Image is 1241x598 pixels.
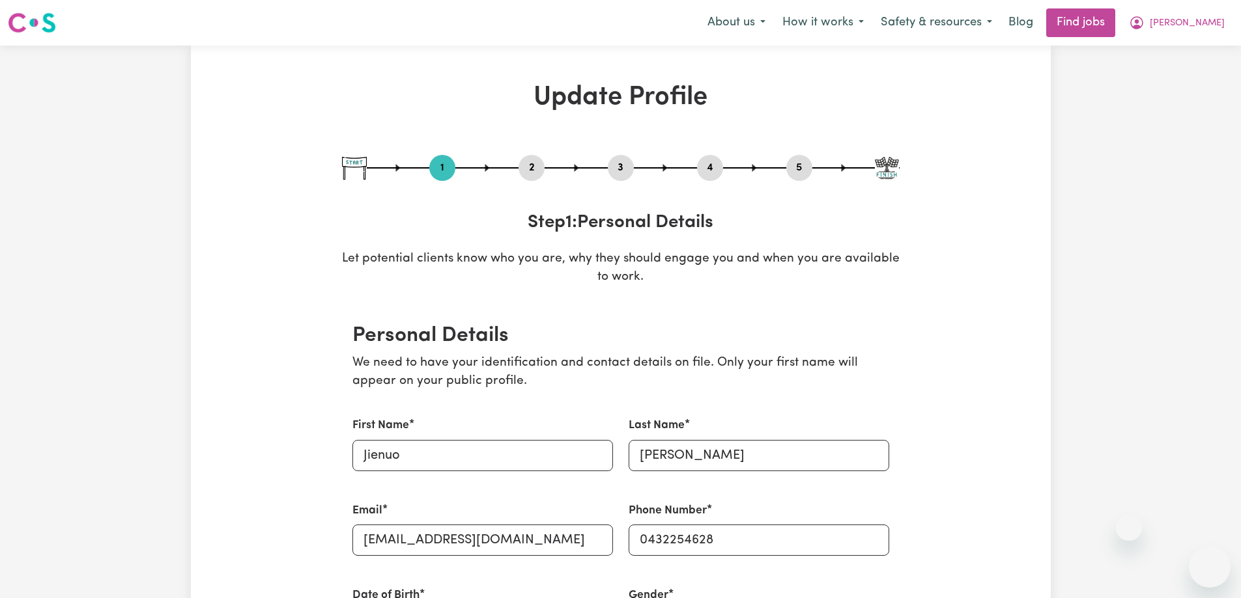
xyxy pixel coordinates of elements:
p: We need to have your identification and contact details on file. Only your first name will appear... [352,354,889,392]
button: Go to step 5 [786,159,812,176]
a: Careseekers logo [8,8,56,38]
button: Safety & resources [872,9,1001,36]
h3: Step 1 : Personal Details [342,212,900,234]
h2: Personal Details [352,323,889,348]
button: Go to step 2 [519,159,545,176]
button: Go to step 1 [429,159,455,176]
img: Careseekers logo [8,11,56,34]
button: Go to step 3 [608,159,634,176]
label: Phone Number [629,502,707,519]
a: Blog [1001,8,1041,37]
button: My Account [1120,9,1233,36]
span: [PERSON_NAME] [1150,16,1225,31]
button: How it works [774,9,872,36]
label: Email [352,502,382,519]
h1: Update Profile [342,82,900,113]
p: Let potential clients know who you are, why they should engage you and when you are available to ... [342,250,900,288]
button: About us [699,9,774,36]
button: Go to step 4 [697,159,723,176]
label: Last Name [629,417,685,434]
iframe: 启动消息传送窗口的按钮 [1189,546,1231,588]
iframe: 关闭消息 [1116,515,1142,541]
a: Find jobs [1046,8,1115,37]
label: First Name [352,417,409,434]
